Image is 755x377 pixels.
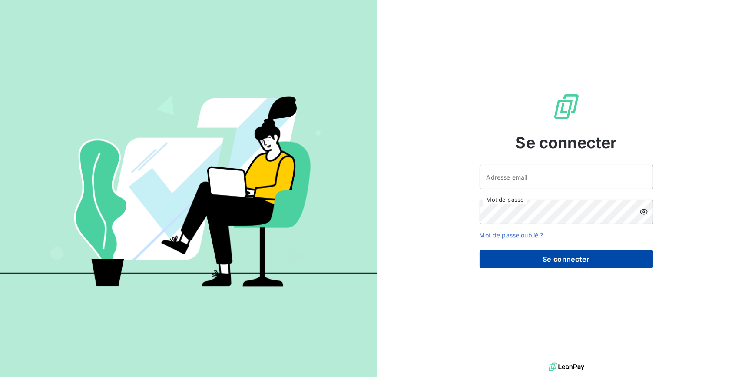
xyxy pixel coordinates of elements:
[480,250,653,268] button: Se connecter
[480,165,653,189] input: placeholder
[553,93,580,120] img: Logo LeanPay
[480,231,543,239] a: Mot de passe oublié ?
[549,360,584,374] img: logo
[516,131,617,154] span: Se connecter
